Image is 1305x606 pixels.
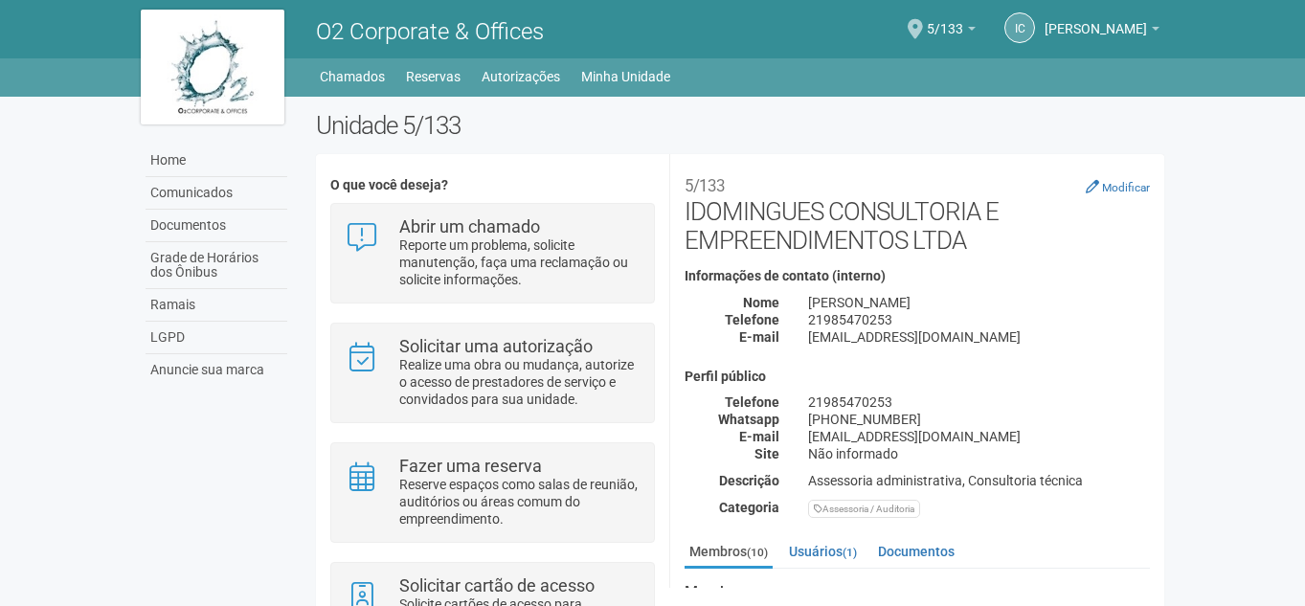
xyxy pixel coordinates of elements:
h4: Informações de contato (interno) [685,269,1150,283]
a: Ramais [146,289,287,322]
div: [PERSON_NAME] [794,294,1164,311]
img: logo.jpg [141,10,284,124]
div: [EMAIL_ADDRESS][DOMAIN_NAME] [794,328,1164,346]
a: Grade de Horários dos Ônibus [146,242,287,289]
strong: Site [754,446,779,461]
a: Membros(10) [685,537,773,569]
small: (1) [843,546,857,559]
p: Realize uma obra ou mudança, autorize o acesso de prestadores de serviço e convidados para sua un... [399,356,640,408]
span: 5/133 [927,3,963,36]
small: (10) [747,546,768,559]
strong: Categoria [719,500,779,515]
a: Autorizações [482,63,560,90]
a: [PERSON_NAME] [1045,24,1159,39]
small: Modificar [1102,181,1150,194]
a: Abrir um chamado Reporte um problema, solicite manutenção, faça uma reclamação ou solicite inform... [346,218,640,288]
h2: IDOMINGUES CONSULTORIA E EMPREENDIMENTOS LTDA [685,168,1150,255]
strong: Solicitar uma autorização [399,336,593,356]
strong: Descrição [719,473,779,488]
div: 21985470253 [794,393,1164,411]
div: Assessoria administrativa, Consultoria técnica [794,472,1164,489]
small: 5/133 [685,176,725,195]
a: Solicitar uma autorização Realize uma obra ou mudança, autorize o acesso de prestadores de serviç... [346,338,640,408]
a: Minha Unidade [581,63,670,90]
strong: Whatsapp [718,412,779,427]
strong: Solicitar cartão de acesso [399,575,595,595]
a: Modificar [1086,179,1150,194]
span: O2 Corporate & Offices [316,18,544,45]
strong: E-mail [739,429,779,444]
span: Isabel Cristina de Macedo Gonçalves Domingues [1045,3,1147,36]
div: 21985470253 [794,311,1164,328]
a: 5/133 [927,24,976,39]
a: Usuários(1) [784,537,862,566]
h2: Unidade 5/133 [316,111,1165,140]
strong: Abrir um chamado [399,216,540,236]
strong: Fazer uma reserva [399,456,542,476]
p: Reporte um problema, solicite manutenção, faça uma reclamação ou solicite informações. [399,236,640,288]
a: Fazer uma reserva Reserve espaços como salas de reunião, auditórios ou áreas comum do empreendime... [346,458,640,527]
h4: O que você deseja? [330,178,655,192]
strong: Nome [743,295,779,310]
strong: E-mail [739,329,779,345]
a: Documentos [146,210,287,242]
a: Documentos [873,537,959,566]
h4: Perfil público [685,370,1150,384]
a: IC [1004,12,1035,43]
strong: Telefone [725,312,779,327]
a: Reservas [406,63,461,90]
a: Chamados [320,63,385,90]
div: Assessoria / Auditoria [808,500,920,518]
strong: Membros [685,584,1150,601]
a: Home [146,145,287,177]
strong: Telefone [725,394,779,410]
a: Comunicados [146,177,287,210]
div: [PHONE_NUMBER] [794,411,1164,428]
a: LGPD [146,322,287,354]
div: [EMAIL_ADDRESS][DOMAIN_NAME] [794,428,1164,445]
p: Reserve espaços como salas de reunião, auditórios ou áreas comum do empreendimento. [399,476,640,527]
a: Anuncie sua marca [146,354,287,386]
div: Não informado [794,445,1164,462]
